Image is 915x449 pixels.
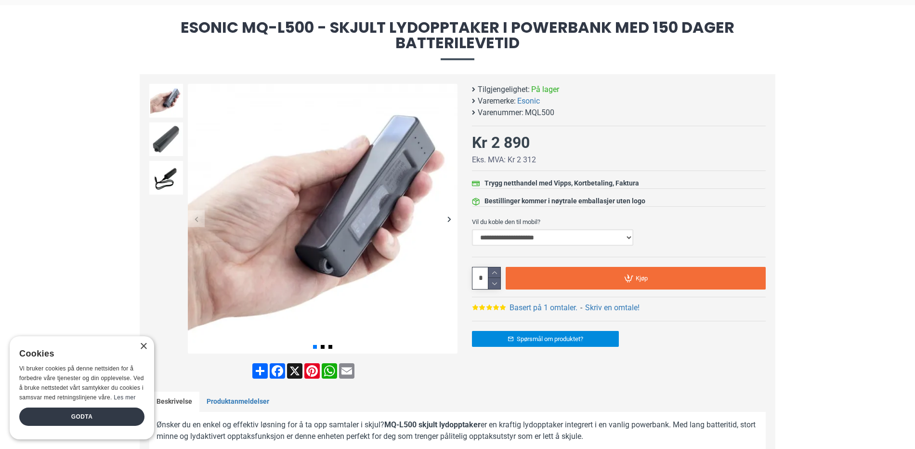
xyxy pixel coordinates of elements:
div: Cookies [19,343,138,364]
div: Previous slide [188,211,205,227]
span: MQL500 [525,107,554,119]
div: Next slide [441,211,457,227]
span: Vi bruker cookies på denne nettsiden for å forbedre våre tjenester og din opplevelse. Ved å bruke... [19,365,144,400]
a: WhatsApp [321,363,338,379]
strong: MQ-L500 skjult lydopptaker [384,420,481,429]
div: Trygg netthandel med Vipps, Kortbetaling, Faktura [484,178,639,188]
div: Bestillinger kommer i nøytrale emballasjer uten logo [484,196,645,206]
a: Esonic [517,95,540,107]
a: Beskrivelse [149,392,199,412]
span: Go to slide 2 [321,345,325,349]
img: Esonic MQ-L500 - Skjult lydopptaker i powerbank med 150 dager batterilevetid - SpyGadgets.no [149,84,183,118]
b: Varemerke: [478,95,516,107]
span: Go to slide 3 [328,345,332,349]
span: Esonic MQ-L500 - Skjult lydopptaker i powerbank med 150 dager batterilevetid [140,20,775,60]
a: Les mer, opens a new window [114,394,135,401]
a: X [286,363,303,379]
a: Email [338,363,355,379]
a: Spørsmål om produktet? [472,331,619,347]
img: Esonic MQ-L500 - Skjult lydopptaker i powerbank med 150 dager batterilevetid - SpyGadgets.no [149,122,183,156]
img: Esonic MQ-L500 - Skjult lydopptaker i powerbank med 150 dager batterilevetid - SpyGadgets.no [188,84,457,354]
a: Pinterest [303,363,321,379]
div: Kr 2 890 [472,131,530,154]
b: - [580,303,582,312]
span: Kjøp [636,275,648,281]
label: Vil du koble den til mobil? [472,214,766,229]
b: Tilgjengelighet: [478,84,530,95]
b: Varenummer: [478,107,523,119]
span: Go to slide 1 [313,345,317,349]
a: Skriv en omtale! [585,302,640,314]
div: Godta [19,408,144,426]
p: Ønsker du en enkel og effektiv løsning for å ta opp samtaler i skjul? er en kraftig lydopptaker i... [157,419,758,442]
a: Basert på 1 omtaler. [510,302,577,314]
div: Close [140,343,147,350]
span: På lager [531,84,559,95]
a: Produktanmeldelser [199,392,276,412]
a: Share [251,363,269,379]
img: Esonic MQ-L500 - Skjult lydopptaker i powerbank med 150 dager batterilevetid - SpyGadgets.no [149,161,183,195]
a: Facebook [269,363,286,379]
